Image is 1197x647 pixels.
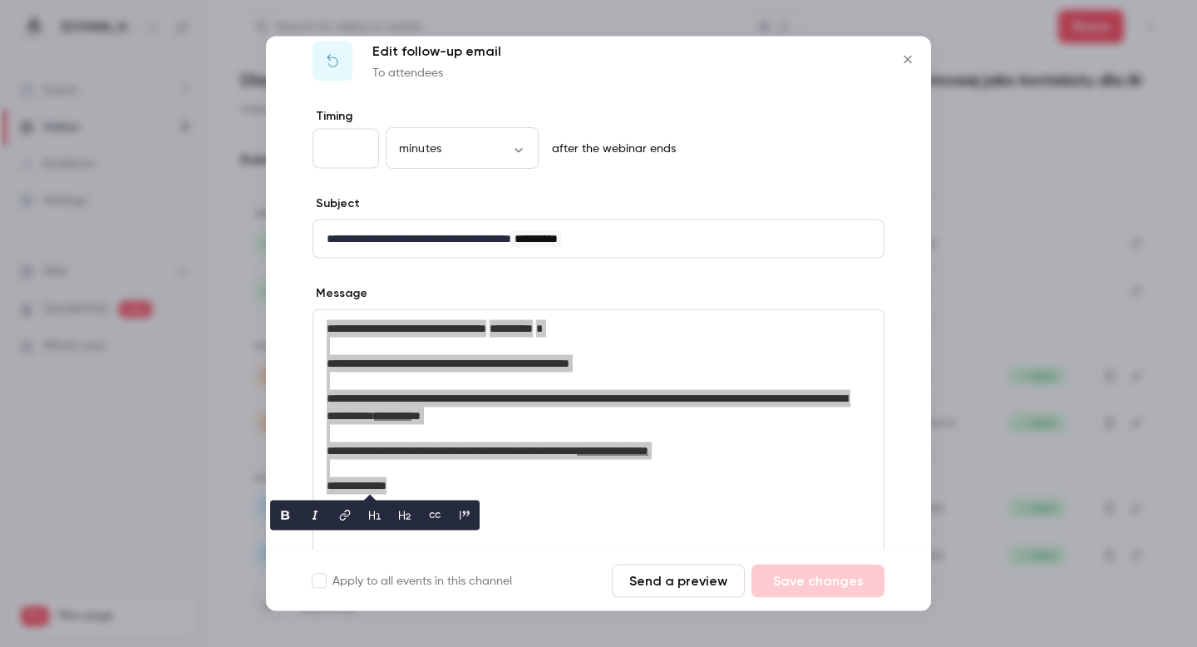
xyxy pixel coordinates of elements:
button: blockquote [451,501,478,528]
label: Message [313,285,367,302]
label: Apply to all events in this channel [313,573,512,590]
button: Close [891,43,924,77]
button: italic [302,501,328,528]
label: Subject [313,195,360,212]
div: minutes [386,140,539,156]
button: bold [272,501,298,528]
div: editor [313,220,884,258]
p: To attendees [372,65,501,81]
div: editor [313,310,884,505]
p: after the webinar ends [545,141,676,157]
button: Send a preview [612,565,745,598]
p: Edit follow-up email [372,42,501,62]
button: link [332,501,358,528]
label: Timing [313,108,884,125]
